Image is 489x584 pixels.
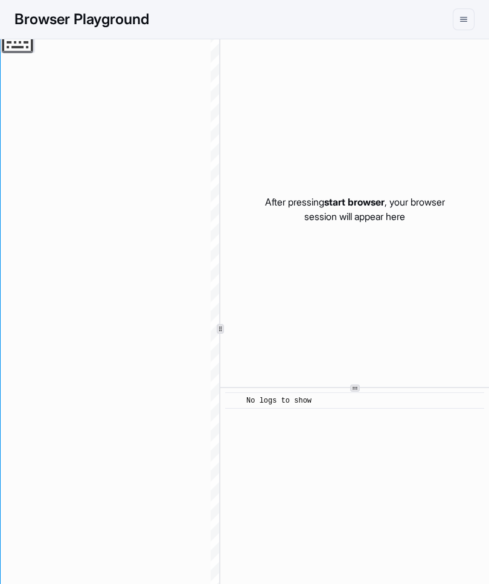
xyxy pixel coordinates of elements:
button: menu [453,8,475,30]
p: After pressing , your browser session will appear here [265,195,445,224]
span: start browser [324,196,385,208]
span: ​ [231,395,237,407]
span: No logs to show [246,397,312,405]
h1: Browser Playground [14,8,149,30]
